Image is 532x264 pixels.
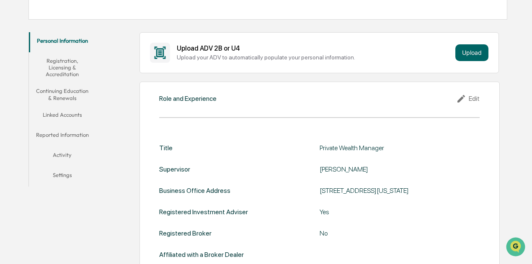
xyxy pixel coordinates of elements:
div: [STREET_ADDRESS][US_STATE] [320,187,480,195]
a: 🗄️Attestations [57,102,107,117]
div: secondary tabs example [29,32,96,187]
a: 🖐️Preclearance [5,102,57,117]
div: Start new chat [28,64,137,72]
div: 🗄️ [61,106,67,113]
button: Upload [455,44,488,61]
div: [PERSON_NAME] [320,165,480,173]
div: Yes [320,208,480,216]
div: Edit [456,94,480,104]
button: Start new chat [142,66,152,76]
button: Registration, Licensing & Accreditation [29,52,96,83]
div: 🖐️ [8,106,15,113]
div: Upload ADV 2B or U4 [177,44,452,52]
div: Role and Experience [159,95,217,103]
div: Affiliated with a Broker Dealer [159,251,244,259]
button: Continuing Education & Renewals [29,82,96,106]
button: Settings [29,167,96,187]
span: Pylon [83,141,101,148]
button: Personal Information [29,32,96,52]
a: Powered byPylon [59,141,101,148]
img: 1746055101610-c473b297-6a78-478c-a979-82029cc54cd1 [8,64,23,79]
div: We're available if you need us! [28,72,106,79]
button: Reported Information [29,126,96,146]
button: Linked Accounts [29,106,96,126]
iframe: Open customer support [505,236,528,259]
div: No [320,229,480,237]
div: Registered Broker [159,229,212,237]
div: Business Office Address [159,187,230,195]
div: Title [159,144,173,152]
div: Private Wealth Manager [320,144,480,152]
span: Attestations [69,105,104,113]
span: Preclearance [17,105,54,113]
div: Upload your ADV to automatically populate your personal information. [177,54,452,61]
div: Registered Investment Adviser [159,208,248,216]
span: Data Lookup [17,121,53,129]
div: 🔎 [8,122,15,128]
p: How can we help? [8,17,152,31]
div: Supervisor [159,165,190,173]
a: 🔎Data Lookup [5,118,56,133]
button: Activity [29,146,96,167]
